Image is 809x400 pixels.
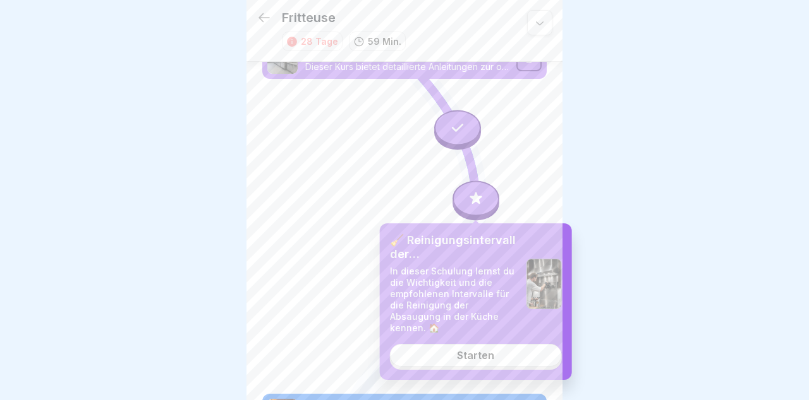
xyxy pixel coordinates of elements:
[390,233,516,261] p: 🧹 Reinigungsintervall der Dunstabzugshaube / Absaugung
[301,35,338,48] div: 28 Tage
[390,344,562,367] a: Starten
[457,350,494,361] div: Starten
[305,61,509,73] p: Dieser Kurs bietet detaillierte Anleitungen zur ordnungsgemäßen Reinigung von Fritteusen sowie zu...
[282,10,336,25] p: Fritteuse
[368,35,401,48] p: 59 Min.
[390,266,516,334] p: In dieser Schulung lernst du die Wichtigkeit und die empfohlenen Intervalle für die Reinigung der...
